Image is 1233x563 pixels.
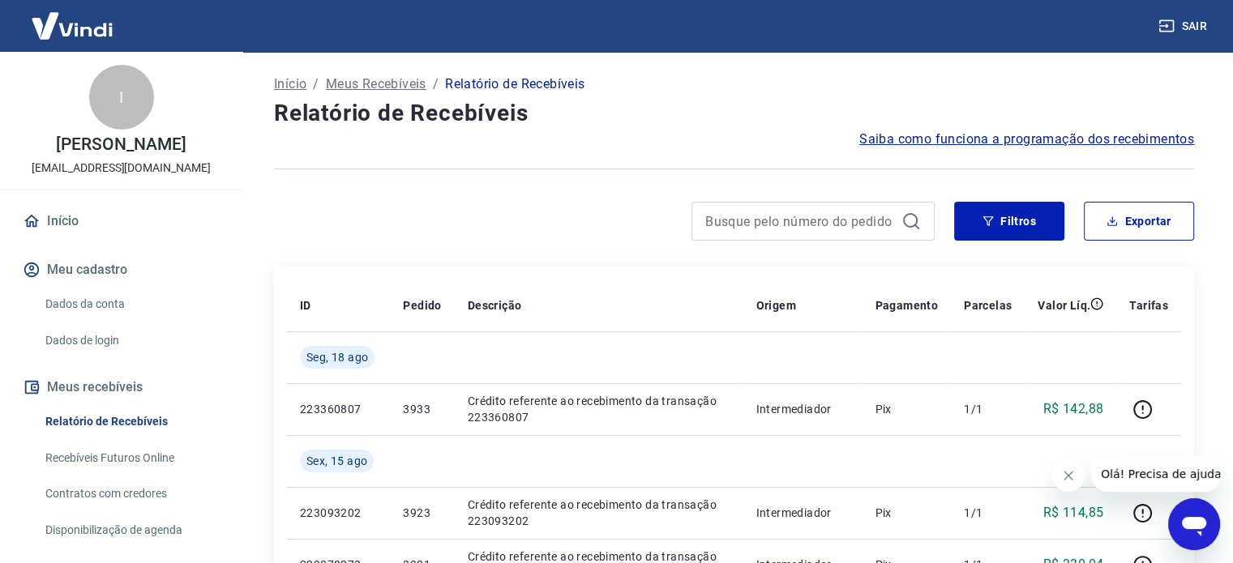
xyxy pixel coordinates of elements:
img: Vindi [19,1,125,50]
p: ID [300,297,311,313]
p: Relatório de Recebíveis [445,75,584,94]
a: Dados de login [39,324,223,357]
p: Intermediador [756,401,850,417]
iframe: Botão para abrir a janela de mensagens [1168,498,1220,550]
span: Sex, 15 ago [306,453,367,469]
p: R$ 114,85 [1043,503,1104,522]
h4: Relatório de Recebíveis [274,97,1194,130]
p: [PERSON_NAME] [56,136,186,153]
p: 3923 [403,505,441,521]
button: Exportar [1084,202,1194,241]
div: I [89,65,154,130]
button: Filtros [954,202,1064,241]
iframe: Fechar mensagem [1052,459,1085,492]
span: Olá! Precisa de ajuda? [10,11,136,24]
a: Relatório de Recebíveis [39,405,223,438]
p: R$ 142,88 [1043,399,1104,419]
p: [EMAIL_ADDRESS][DOMAIN_NAME] [32,160,211,177]
p: / [433,75,439,94]
iframe: Mensagem da empresa [1091,456,1220,492]
button: Sair [1155,11,1214,41]
p: Tarifas [1129,297,1168,313]
p: Parcelas [964,297,1012,313]
a: Meus Recebíveis [326,75,426,94]
input: Busque pelo número do pedido [705,209,895,233]
p: Descrição [468,297,522,313]
a: Recebíveis Futuros Online [39,441,223,475]
a: Disponibilização de agenda [39,514,223,547]
p: / [313,75,319,94]
a: Início [19,203,223,239]
p: Crédito referente ao recebimento da transação 223360807 [468,393,730,425]
p: Crédito referente ao recebimento da transação 223093202 [468,497,730,529]
p: Pix [875,401,938,417]
button: Meus recebíveis [19,369,223,405]
p: 223360807 [300,401,377,417]
span: Seg, 18 ago [306,349,368,365]
p: Pix [875,505,938,521]
a: Saiba como funciona a programação dos recebimentos [859,130,1194,149]
p: Intermediador [756,505,850,521]
a: Dados da conta [39,288,223,321]
p: 1/1 [964,505,1012,521]
p: Pagamento [875,297,938,313]
a: Contratos com credores [39,477,223,510]
p: 1/1 [964,401,1012,417]
button: Meu cadastro [19,252,223,288]
p: Origem [756,297,796,313]
p: Valor Líq. [1038,297,1090,313]
p: Pedido [403,297,441,313]
a: Início [274,75,306,94]
p: 223093202 [300,505,377,521]
p: 3933 [403,401,441,417]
